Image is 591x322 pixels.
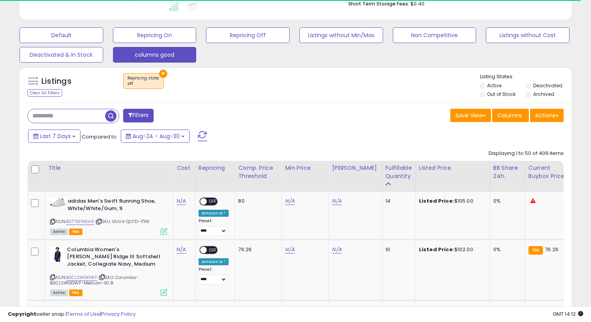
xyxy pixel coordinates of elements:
[127,75,159,87] span: Repricing state :
[486,27,570,43] button: Listings without Cost
[199,267,229,284] div: Preset:
[27,89,62,97] div: Clear All Filters
[285,164,325,172] div: Min Price
[69,290,82,296] span: FBA
[419,198,484,205] div: $105.00
[50,198,66,207] img: 31T75zHJu9L._SL40_.jpg
[50,228,68,235] span: All listings currently available for purchase on Amazon
[159,70,167,78] button: ×
[238,198,276,205] div: 80
[487,91,516,97] label: Out of Stock
[40,132,71,140] span: Last 7 Days
[487,82,501,89] label: Active
[41,76,72,87] h5: Listings
[101,310,136,318] a: Privacy Policy
[127,81,159,86] div: off
[238,246,276,253] div: 76.26
[199,164,232,172] div: Repricing
[48,164,170,172] div: Title
[492,109,529,122] button: Columns
[206,27,290,43] button: Repricing Off
[530,109,564,122] button: Actions
[67,246,162,270] b: Columbia Women's [PERSON_NAME] Ridge III Softshell Jacket, Collegiate Navy, Medium
[493,246,519,253] div: 0%
[493,198,519,205] div: 0%
[68,198,163,214] b: adidas Men's Swift Running Shoe, White/White/Gum, 9
[533,91,554,97] label: Archived
[199,218,229,236] div: Preset:
[177,197,186,205] a: N/A
[207,246,219,253] span: OFF
[133,132,180,140] span: Aug-24 - Aug-30
[497,112,522,119] span: Columns
[50,246,167,295] div: ASIN:
[177,164,192,172] div: Cost
[332,164,378,172] div: [PERSON_NAME]
[69,228,82,235] span: FBA
[199,210,229,217] div: Amazon AI *
[121,130,190,143] button: Aug-24 - Aug-30
[113,47,197,63] button: columns good
[50,290,68,296] span: All listings currently available for purchase on Amazon
[95,218,150,225] span: | SKU: GUV4-QU7D-1TX9
[348,0,409,7] b: Short Term Storage Fees:
[419,164,487,172] div: Listed Price
[299,27,383,43] button: Listings without Min/Max
[385,164,412,180] div: Fulfillable Quantity
[553,310,583,318] span: 2025-09-7 14:12 GMT
[545,246,559,253] span: 76.26
[332,197,341,205] a: N/A
[20,27,103,43] button: Default
[385,198,410,205] div: 14
[285,197,294,205] a: N/A
[419,246,455,253] b: Listed Price:
[8,310,36,318] strong: Copyright
[207,198,219,205] span: OFF
[528,246,543,255] small: FBA
[528,164,569,180] div: Current Buybox Price
[20,47,103,63] button: Deactivated & In Stock
[393,27,476,43] button: Non Competitive
[67,310,100,318] a: Terms of Use
[419,197,455,205] b: Listed Price:
[450,109,491,122] button: Save View
[50,246,65,262] img: 31mORAsfi0L._SL40_.jpg
[8,311,136,318] div: seller snap | |
[285,246,294,254] a: N/A
[489,150,564,157] div: Displaying 1 to 50 of 409 items
[385,246,410,253] div: 10
[480,73,572,81] p: Listing States:
[177,246,186,254] a: N/A
[50,198,167,234] div: ASIN:
[123,109,154,122] button: Filters
[199,258,229,265] div: Amazon AI *
[66,218,94,225] a: B07TSFN6H6
[50,274,139,286] span: | SKU: Columbia-B0CLSWGGWF-Medium-40.8
[493,164,522,180] div: BB Share 24h.
[82,133,118,140] span: Compared to:
[66,274,97,281] a: B0CLSWGGWF
[533,82,562,89] label: Deactivated
[113,27,197,43] button: Repricing On
[238,164,278,180] div: Comp. Price Threshold
[332,246,341,254] a: N/A
[419,246,484,253] div: $102.00
[28,130,81,143] button: Last 7 Days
